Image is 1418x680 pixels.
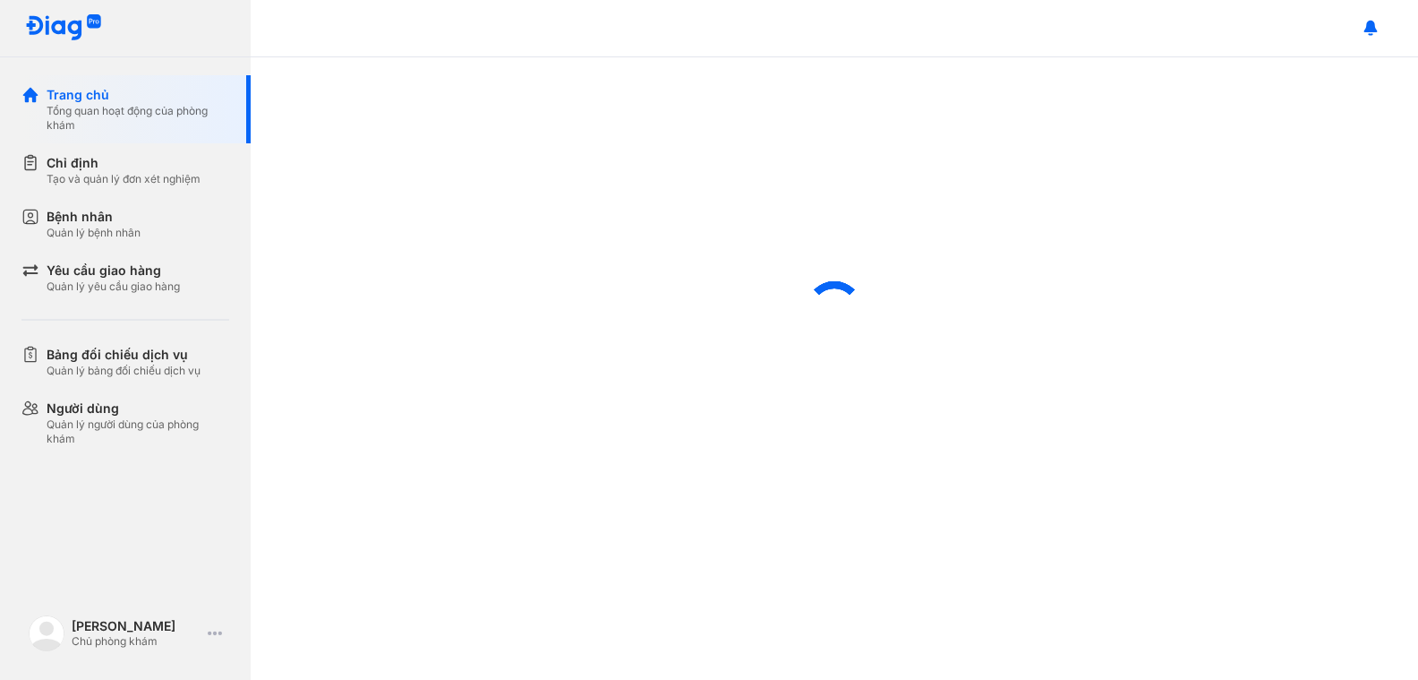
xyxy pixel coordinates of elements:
div: Bệnh nhân [47,208,141,226]
div: Quản lý bảng đối chiếu dịch vụ [47,364,201,378]
div: Quản lý yêu cầu giao hàng [47,280,180,294]
div: Yêu cầu giao hàng [47,262,180,280]
div: Tạo và quản lý đơn xét nghiệm [47,172,201,186]
div: [PERSON_NAME] [72,618,201,634]
div: Quản lý bệnh nhân [47,226,141,240]
div: Người dùng [47,400,229,417]
div: Chỉ định [47,154,201,172]
div: Quản lý người dùng của phòng khám [47,417,229,446]
div: Tổng quan hoạt động của phòng khám [47,104,229,133]
img: logo [25,14,102,42]
div: Trang chủ [47,86,229,104]
img: logo [29,615,64,651]
div: Bảng đối chiếu dịch vụ [47,346,201,364]
div: Chủ phòng khám [72,634,201,649]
